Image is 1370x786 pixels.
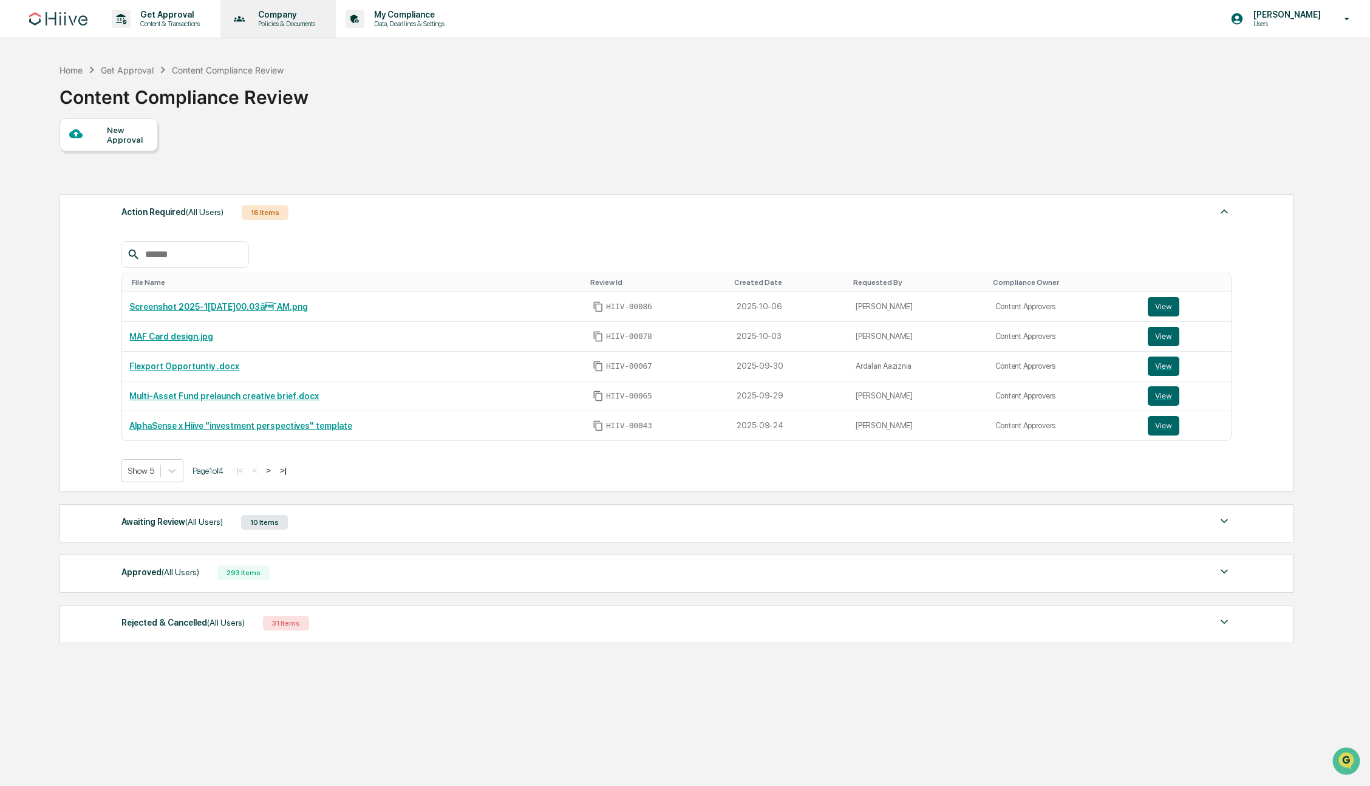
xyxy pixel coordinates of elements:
td: Content Approvers [988,352,1141,381]
td: 2025-10-03 [729,322,848,352]
td: Content Approvers [988,292,1141,322]
img: caret [1217,204,1232,219]
div: 16 Items [242,205,288,220]
div: New Approval [107,125,148,145]
button: View [1148,416,1179,436]
div: Content Compliance Review [172,65,284,75]
div: 🖐️ [12,154,22,164]
img: logo [29,12,87,26]
span: Pylon [121,206,147,215]
iframe: Open customer support [1331,746,1364,779]
p: Data, Deadlines & Settings [364,19,451,28]
div: Toggle SortBy [1150,278,1225,287]
button: |< [233,465,247,476]
span: HIIV-00043 [606,421,652,431]
div: Toggle SortBy [590,278,724,287]
span: HIIV-00067 [606,361,652,371]
div: Toggle SortBy [132,278,581,287]
p: [PERSON_NAME] [1244,10,1327,19]
img: caret [1217,564,1232,579]
p: My Compliance [364,10,451,19]
span: Page 1 of 4 [193,466,223,476]
a: 🗄️Attestations [83,148,155,170]
td: Content Approvers [988,322,1141,352]
td: 2025-09-30 [729,352,848,381]
a: Multi-Asset Fund prelaunch creative brief.docx [129,391,319,401]
button: View [1148,327,1179,346]
a: View [1148,416,1223,436]
span: Copy Id [593,391,604,402]
span: (All Users) [185,517,223,527]
button: >| [276,465,290,476]
a: Screenshot 2025-1[DATE]00.03â¯AM.png [129,302,308,312]
td: 2025-10-06 [729,292,848,322]
a: View [1148,357,1223,376]
a: View [1148,386,1223,406]
p: How can we help? [12,26,221,45]
div: 10 Items [241,515,288,530]
button: View [1148,297,1179,316]
span: Copy Id [593,331,604,342]
div: Toggle SortBy [993,278,1136,287]
span: HIIV-00065 [606,391,652,401]
div: Action Required [121,204,223,220]
td: [PERSON_NAME] [848,411,987,440]
div: 🔎 [12,177,22,187]
div: 293 Items [217,566,270,580]
td: Content Approvers [988,381,1141,411]
button: View [1148,386,1179,406]
div: We're available if you need us! [41,105,154,115]
a: View [1148,327,1223,346]
span: (All Users) [207,618,245,627]
p: Get Approval [131,10,206,19]
div: 31 Items [263,616,309,631]
button: Start new chat [206,97,221,111]
p: Content & Transactions [131,19,206,28]
span: (All Users) [162,567,199,577]
span: Attestations [100,153,151,165]
a: View [1148,297,1223,316]
td: [PERSON_NAME] [848,292,987,322]
td: 2025-09-29 [729,381,848,411]
img: caret [1217,514,1232,528]
a: 🔎Data Lookup [7,171,81,193]
td: Ardalan Aaziznia [848,352,987,381]
div: Home [60,65,83,75]
div: Content Compliance Review [60,77,308,108]
span: Copy Id [593,420,604,431]
div: Approved [121,564,199,580]
div: Awaiting Review [121,514,223,530]
span: HIIV-00078 [606,332,652,341]
p: Company [248,10,321,19]
span: Copy Id [593,301,604,312]
span: Data Lookup [24,176,77,188]
span: Preclearance [24,153,78,165]
td: Content Approvers [988,411,1141,440]
img: caret [1217,615,1232,629]
div: Get Approval [101,65,154,75]
a: 🖐️Preclearance [7,148,83,170]
span: HIIV-00086 [606,302,652,312]
button: View [1148,357,1179,376]
span: (All Users) [186,207,223,217]
div: Toggle SortBy [734,278,843,287]
div: Toggle SortBy [853,278,983,287]
p: Users [1244,19,1327,28]
a: Flexport Opportuntiy .docx [129,361,239,371]
div: Rejected & Cancelled [121,615,245,631]
a: MAF Card design.jpg [129,332,213,341]
div: Start new chat [41,93,199,105]
button: < [248,465,261,476]
span: Copy Id [593,361,604,372]
img: 1746055101610-c473b297-6a78-478c-a979-82029cc54cd1 [12,93,34,115]
td: [PERSON_NAME] [848,381,987,411]
td: [PERSON_NAME] [848,322,987,352]
div: 🗄️ [88,154,98,164]
p: Policies & Documents [248,19,321,28]
td: 2025-09-24 [729,411,848,440]
a: AlphaSense x Hiive "investment perspectives" template [129,421,352,431]
button: > [262,465,274,476]
a: Powered byPylon [86,205,147,215]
